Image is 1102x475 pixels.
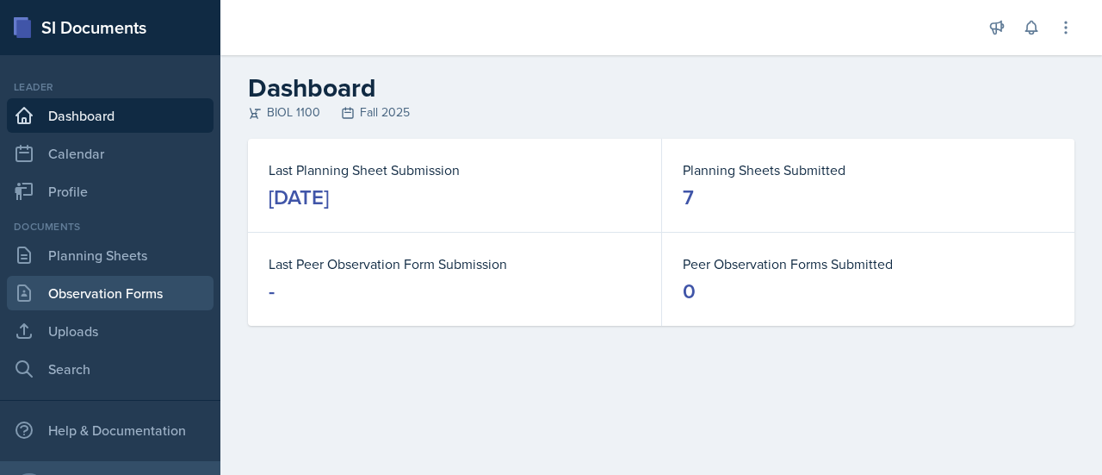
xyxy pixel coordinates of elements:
a: Calendar [7,136,214,171]
div: Help & Documentation [7,413,214,447]
div: [DATE] [269,184,329,211]
a: Search [7,352,214,386]
a: Observation Forms [7,276,214,310]
dt: Peer Observation Forms Submitted [683,253,1054,274]
dt: Last Planning Sheet Submission [269,159,641,180]
div: 0 [683,278,696,305]
div: Leader [7,79,214,95]
div: Documents [7,219,214,234]
h2: Dashboard [248,72,1074,103]
div: 7 [683,184,694,211]
a: Profile [7,174,214,209]
dt: Last Peer Observation Form Submission [269,253,641,274]
dt: Planning Sheets Submitted [683,159,1054,180]
div: BIOL 1100 Fall 2025 [248,103,1074,122]
a: Dashboard [7,98,214,133]
a: Planning Sheets [7,238,214,272]
a: Uploads [7,314,214,348]
div: - [269,278,275,305]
